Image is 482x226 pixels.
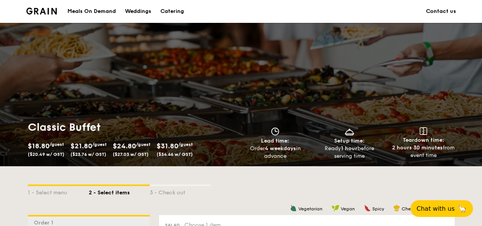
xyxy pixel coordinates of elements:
h1: Classic Buffet [28,120,238,134]
img: icon-dish.430c3a2e.svg [344,127,355,136]
div: 2 - Select items [89,186,150,197]
span: $21.80 [70,142,92,150]
span: Vegetarian [298,206,322,212]
span: ($20.49 w/ GST) [28,152,64,157]
span: Spicy [372,206,384,212]
span: ($34.66 w/ GST) [157,152,193,157]
span: Order 1 [34,220,56,226]
span: Vegan [341,206,355,212]
span: $24.80 [113,142,136,150]
span: ($23.76 w/ GST) [70,152,106,157]
span: Setup time: [334,138,365,144]
button: Chat with us🦙 [410,200,473,217]
div: from event time [389,144,458,159]
div: Ready before serving time [315,145,383,160]
span: 🦙 [458,204,467,213]
div: 1 - Select menu [28,186,89,197]
img: icon-vegetarian.fe4039eb.svg [290,205,297,212]
span: ($27.03 w/ GST) [113,152,149,157]
strong: 1 hour [341,145,357,152]
span: Chat with us [416,205,455,212]
img: icon-spicy.37a8142b.svg [364,205,371,212]
span: /guest [50,142,64,147]
div: Order in advance [241,145,309,160]
img: icon-clock.2db775ea.svg [269,127,281,136]
img: Grain [26,8,57,14]
span: Chef's recommendation [402,206,455,212]
strong: 4 weekdays [264,145,296,152]
img: icon-vegan.f8ff3823.svg [331,205,339,212]
span: /guest [92,142,107,147]
a: Logotype [26,8,57,14]
img: icon-chef-hat.a58ddaea.svg [393,205,400,212]
span: /guest [136,142,151,147]
span: /guest [178,142,193,147]
span: Lead time: [261,138,289,144]
span: Teardown time: [403,137,444,143]
div: 3 - Check out [150,186,211,197]
img: icon-teardown.65201eee.svg [420,127,427,135]
span: $18.80 [28,142,50,150]
strong: 2 hours 30 minutes [392,144,443,151]
span: $31.80 [157,142,178,150]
